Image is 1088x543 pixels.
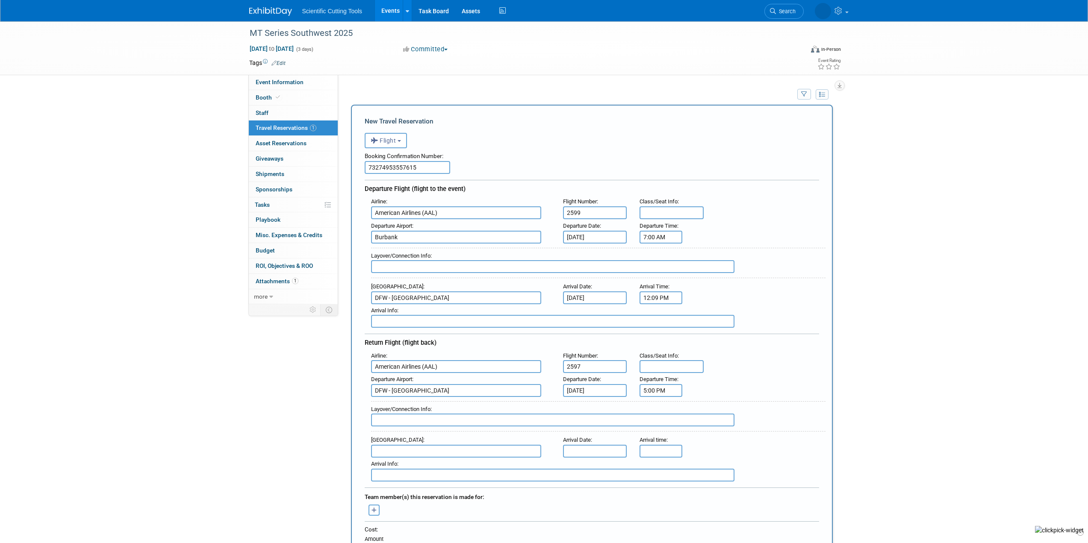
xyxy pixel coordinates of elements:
[371,437,425,443] small: :
[256,186,292,193] span: Sponsorships
[563,223,600,229] span: Departure Date
[371,461,397,467] span: Arrival Info
[563,283,592,290] small: :
[563,352,597,359] span: Flight Number
[371,252,430,259] span: Layover/Connection Info
[764,4,804,19] a: Search
[640,198,679,205] small: :
[821,46,841,53] div: In-Person
[256,94,282,101] span: Booth
[276,95,280,100] i: Booth reservation complete
[371,352,386,359] span: Airline
[306,304,321,315] td: Personalize Event Tab Strip
[247,26,791,41] div: MT Series Southwest 2025
[815,3,831,19] img: Sarah Christopher Falk
[640,198,678,205] span: Class/Seat Info
[371,461,398,467] small: :
[371,406,430,412] span: Layover/Connection Info
[371,252,432,259] small: :
[249,167,338,182] a: Shipments
[365,117,819,126] div: New Travel Reservation
[563,376,600,382] span: Departure Date
[563,223,601,229] small: :
[249,243,338,258] a: Budget
[310,125,316,131] span: 1
[249,120,338,135] a: Travel Reservations1
[371,223,412,229] span: Departure Airport
[371,352,387,359] small: :
[256,216,280,223] span: Playbook
[249,228,338,243] a: Misc. Expenses & Credits
[371,283,425,290] small: :
[249,258,338,273] a: ROI, Objectives & ROO
[640,437,668,443] small: :
[256,109,268,116] span: Staff
[753,44,841,57] div: Event Format
[256,247,275,254] span: Budget
[640,283,669,290] small: :
[256,124,316,131] span: Travel Reservations
[365,525,819,534] div: Cost:
[371,198,387,205] small: :
[371,376,413,382] small: :
[249,136,338,151] a: Asset Reservations
[776,8,796,15] span: Search
[640,352,679,359] small: :
[365,148,819,161] div: Booking Confirmation Number:
[640,376,677,382] span: Departure Time
[249,45,294,53] span: [DATE] [DATE]
[563,198,598,205] small: :
[640,223,677,229] span: Departure Time
[268,45,276,52] span: to
[365,489,819,503] div: Team member(s) this reservation is made for:
[640,283,668,290] span: Arrival Time
[249,90,338,105] a: Booth
[256,140,307,147] span: Asset Reservations
[371,137,396,144] span: Flight
[371,307,398,314] small: :
[563,198,597,205] span: Flight Number
[371,437,423,443] span: [GEOGRAPHIC_DATA]
[292,278,298,284] span: 1
[817,59,840,63] div: Event Rating
[801,92,807,97] i: Filter by Traveler
[249,59,286,67] td: Tags
[302,8,363,15] span: Scientific Cutting Tools
[249,106,338,120] a: Staff
[249,289,338,304] a: more
[365,185,466,193] span: Departure Flight (flight to the event)
[640,376,678,382] small: :
[640,437,666,443] span: Arrival time
[563,352,598,359] small: :
[249,197,338,212] a: Tasks
[563,283,591,290] span: Arrival Date
[249,75,338,90] a: Event Information
[371,198,386,205] span: Airline
[400,45,451,54] button: Committed
[249,151,338,166] a: Giveaways
[371,406,432,412] small: :
[640,352,678,359] span: Class/Seat Info
[249,212,338,227] a: Playbook
[256,79,304,85] span: Event Information
[365,339,436,346] span: Return Flight (flight back)
[249,182,338,197] a: Sponsorships
[371,283,423,290] span: [GEOGRAPHIC_DATA]
[563,376,601,382] small: :
[371,307,397,314] span: Arrival Info
[365,133,407,148] button: Flight
[256,155,283,162] span: Giveaways
[295,47,313,52] span: (3 days)
[271,60,286,66] a: Edit
[563,437,591,443] span: Arrival Date
[249,7,292,16] img: ExhibitDay
[811,46,820,53] img: Format-Inperson.png
[256,262,313,269] span: ROI, Objectives & ROO
[371,223,413,229] small: :
[249,274,338,289] a: Attachments1
[320,304,338,315] td: Toggle Event Tabs
[254,293,268,300] span: more
[563,437,592,443] small: :
[256,232,322,238] span: Misc. Expenses & Credits
[256,278,298,285] span: Attachments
